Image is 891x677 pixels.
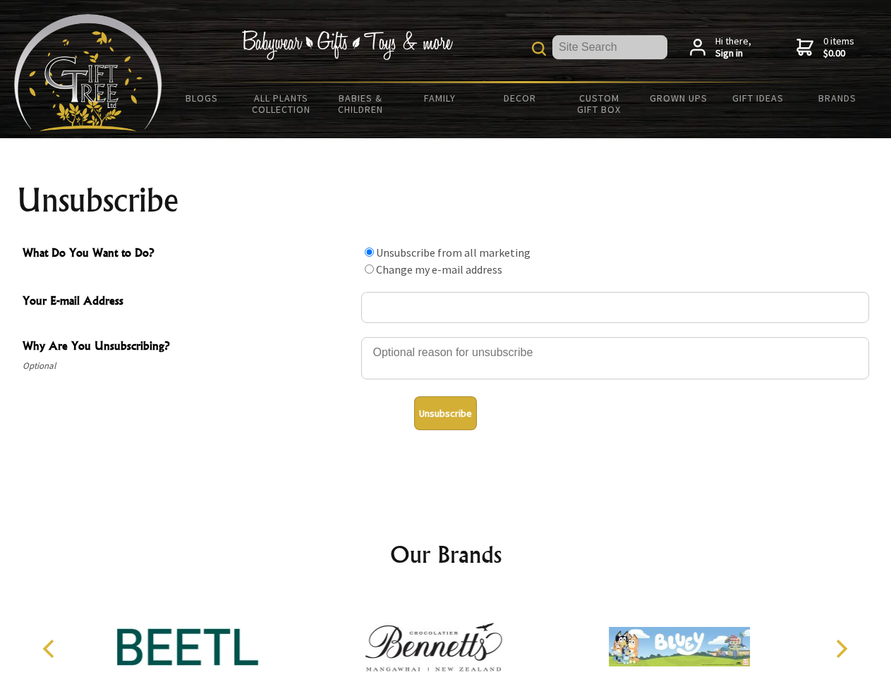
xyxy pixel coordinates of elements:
a: Family [401,83,480,113]
input: Your E-mail Address [361,292,869,323]
button: Unsubscribe [414,396,477,430]
textarea: Why Are You Unsubscribing? [361,337,869,379]
a: Decor [480,83,559,113]
input: Site Search [552,35,667,59]
span: What Do You Want to Do? [23,244,354,264]
a: Brands [798,83,878,113]
span: Why Are You Unsubscribing? [23,337,354,358]
a: Grown Ups [638,83,718,113]
img: product search [532,42,546,56]
span: Optional [23,358,354,374]
span: Hi there, [715,35,751,60]
a: BLOGS [162,83,242,113]
label: Unsubscribe from all marketing [376,245,531,260]
img: Babyware - Gifts - Toys and more... [14,14,162,131]
a: Babies & Children [321,83,401,124]
img: Babywear - Gifts - Toys & more [241,30,453,60]
label: Change my e-mail address [376,262,502,276]
h1: Unsubscribe [17,183,875,217]
h2: Our Brands [28,537,863,571]
input: What Do You Want to Do? [365,264,374,274]
a: Custom Gift Box [559,83,639,124]
button: Previous [35,633,66,664]
a: Gift Ideas [718,83,798,113]
input: What Do You Want to Do? [365,248,374,257]
a: Hi there,Sign in [690,35,751,60]
strong: Sign in [715,47,751,60]
span: 0 items [823,35,854,60]
a: 0 items$0.00 [796,35,854,60]
span: Your E-mail Address [23,292,354,312]
a: All Plants Collection [242,83,322,124]
strong: $0.00 [823,47,854,60]
button: Next [825,633,856,664]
